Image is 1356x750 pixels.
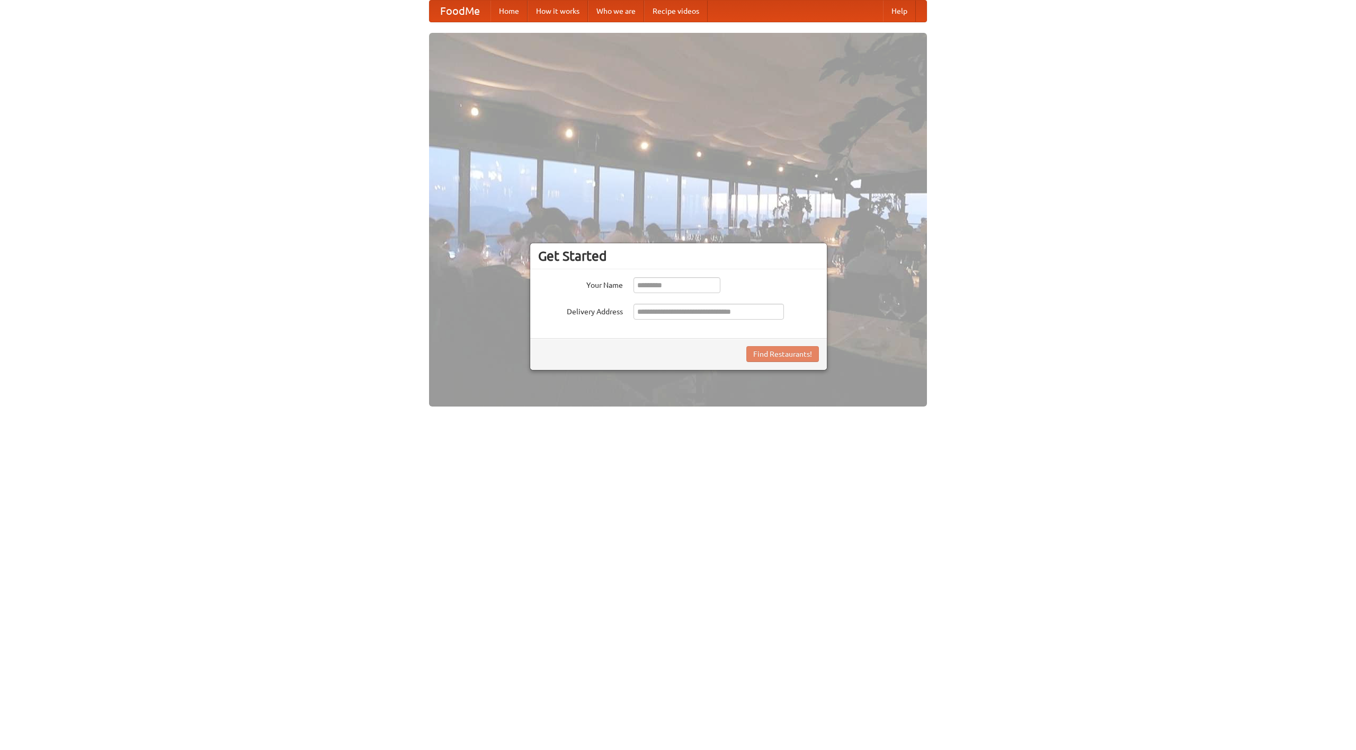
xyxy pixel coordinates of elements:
a: FoodMe [430,1,490,22]
label: Your Name [538,277,623,290]
a: How it works [528,1,588,22]
a: Who we are [588,1,644,22]
a: Help [883,1,916,22]
a: Recipe videos [644,1,708,22]
button: Find Restaurants! [746,346,819,362]
label: Delivery Address [538,304,623,317]
h3: Get Started [538,248,819,264]
a: Home [490,1,528,22]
